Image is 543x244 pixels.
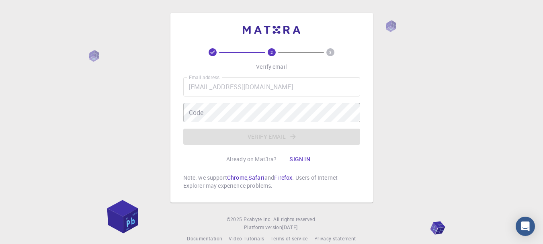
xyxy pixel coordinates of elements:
[248,174,264,181] a: Safari
[270,235,307,242] span: Terms of service
[282,223,299,232] a: [DATE].
[229,235,264,242] span: Video Tutorials
[187,235,222,243] a: Documentation
[229,235,264,243] a: Video Tutorials
[244,223,282,232] span: Platform version
[274,174,292,181] a: Firefox
[516,217,535,236] div: Open Intercom Messenger
[189,74,219,81] label: Email address
[282,224,299,230] span: [DATE] .
[227,174,247,181] a: Chrome
[244,215,272,223] a: Exabyte Inc.
[226,155,277,163] p: Already on Mat3ra?
[270,49,273,55] text: 2
[270,235,307,243] a: Terms of service
[329,49,332,55] text: 3
[314,235,356,242] span: Privacy statement
[227,215,244,223] span: © 2025
[183,174,360,190] p: Note: we support , and . Users of Internet Explorer may experience problems.
[273,215,316,223] span: All rights reserved.
[314,235,356,243] a: Privacy statement
[283,151,317,167] button: Sign in
[187,235,222,242] span: Documentation
[244,216,272,222] span: Exabyte Inc.
[256,63,287,71] p: Verify email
